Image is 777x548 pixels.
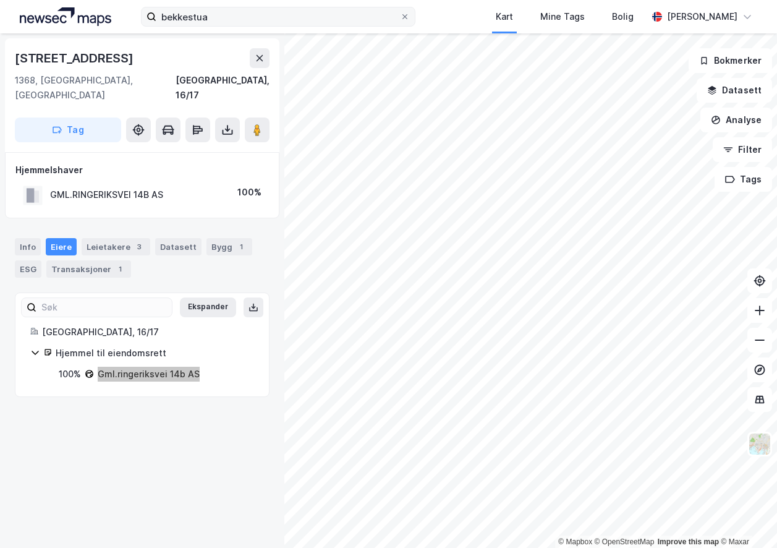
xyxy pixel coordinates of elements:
div: Datasett [155,238,202,255]
div: [STREET_ADDRESS] [15,48,136,68]
a: Improve this map [658,537,719,546]
input: Søk på adresse, matrikkel, gårdeiere, leietakere eller personer [156,7,400,26]
button: Ekspander [180,298,236,317]
div: Mine Tags [540,9,585,24]
button: Analyse [700,108,772,132]
a: Mapbox [558,537,592,546]
button: Filter [713,137,772,162]
div: Leietakere [82,238,150,255]
div: Hjemmel til eiendomsrett [56,346,254,361]
input: Søk [36,298,172,317]
div: Eiere [46,238,77,255]
div: Transaksjoner [46,260,131,278]
button: Bokmerker [689,48,772,73]
img: logo.a4113a55bc3d86da70a041830d287a7e.svg [20,7,111,26]
div: 100% [59,367,81,382]
div: 1 [114,263,126,275]
div: 3 [133,241,145,253]
div: [GEOGRAPHIC_DATA], 16/17 [176,73,270,103]
button: Tags [715,167,772,192]
div: Info [15,238,41,255]
button: Tag [15,118,121,142]
div: Gml.ringeriksvei 14b AS [98,367,200,382]
div: Kart [496,9,513,24]
div: 1368, [GEOGRAPHIC_DATA], [GEOGRAPHIC_DATA] [15,73,176,103]
div: 1 [235,241,247,253]
img: Z [748,432,771,456]
div: Bygg [206,238,252,255]
div: GML.RINGERIKSVEI 14B AS [50,187,163,202]
button: Datasett [697,78,772,103]
div: [GEOGRAPHIC_DATA], 16/17 [42,325,254,340]
div: ESG [15,260,41,278]
a: OpenStreetMap [595,537,655,546]
div: Kontrollprogram for chat [715,489,777,548]
div: 100% [237,185,261,200]
div: Hjemmelshaver [15,163,269,178]
div: Bolig [612,9,634,24]
iframe: Chat Widget [715,489,777,548]
div: [PERSON_NAME] [667,9,737,24]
